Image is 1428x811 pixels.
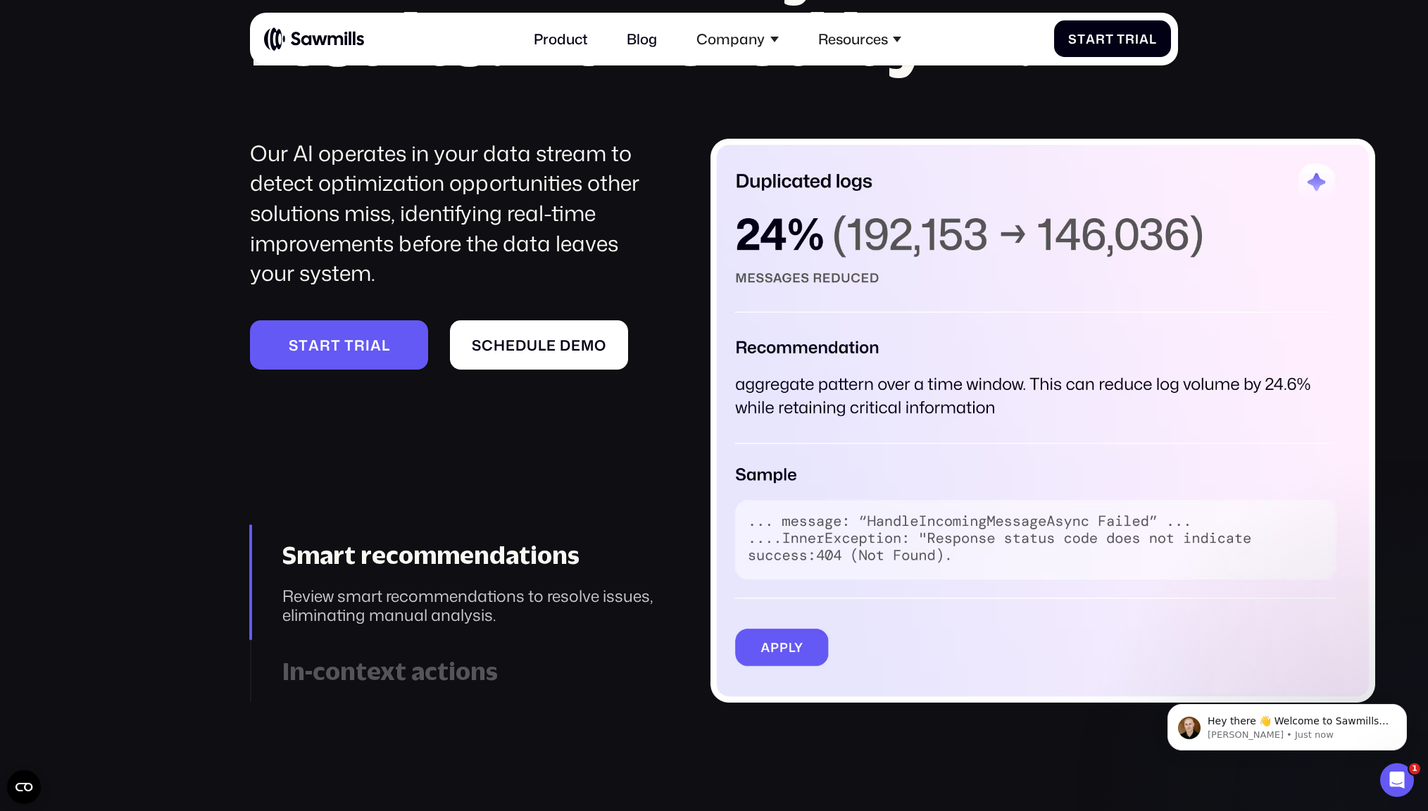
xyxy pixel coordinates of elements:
[299,337,308,353] span: t
[308,337,320,353] span: a
[522,20,598,58] a: Product
[807,20,912,58] div: Resources
[1380,763,1414,797] iframe: Intercom live chat
[250,139,660,289] div: Our AI operates in your data stream to detect optimization opportunities other solutions miss, id...
[1054,20,1171,57] a: StartTrial
[696,30,765,47] div: Company
[686,20,789,58] div: Company
[1117,32,1125,46] span: T
[382,337,390,353] span: l
[282,586,660,625] div: Review smart recommendations to resolve issues, eliminating manual analysis.
[818,30,888,47] div: Resources
[320,337,331,353] span: r
[250,320,429,370] a: Starttrial
[538,337,546,353] span: l
[594,337,606,353] span: o
[1146,674,1428,773] iframe: Intercom notifications message
[560,337,571,353] span: d
[616,20,668,58] a: Blog
[61,41,242,122] span: Hey there 👋 Welcome to Sawmills. The smart telemetry management platform that solves cost, qualit...
[450,320,629,370] a: Scheduledemo
[289,337,299,353] span: S
[1086,32,1096,46] span: a
[1106,32,1114,46] span: t
[1409,763,1420,774] span: 1
[1149,32,1157,46] span: l
[581,337,594,353] span: m
[546,337,556,353] span: e
[494,337,506,353] span: h
[282,657,660,686] div: In-context actions
[61,54,243,67] p: Message from Winston, sent Just now
[344,337,354,353] span: t
[365,337,370,353] span: i
[1135,32,1139,46] span: i
[571,337,581,353] span: e
[282,541,660,570] div: Smart recommendations
[1096,32,1106,46] span: r
[506,337,515,353] span: e
[1139,32,1149,46] span: a
[331,337,341,353] span: t
[515,337,527,353] span: d
[1068,32,1077,46] span: S
[1125,32,1135,46] span: r
[482,337,494,353] span: c
[370,337,382,353] span: a
[7,770,41,804] button: Open CMP widget
[354,337,365,353] span: r
[472,337,482,353] span: S
[1077,32,1086,46] span: t
[527,337,538,353] span: u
